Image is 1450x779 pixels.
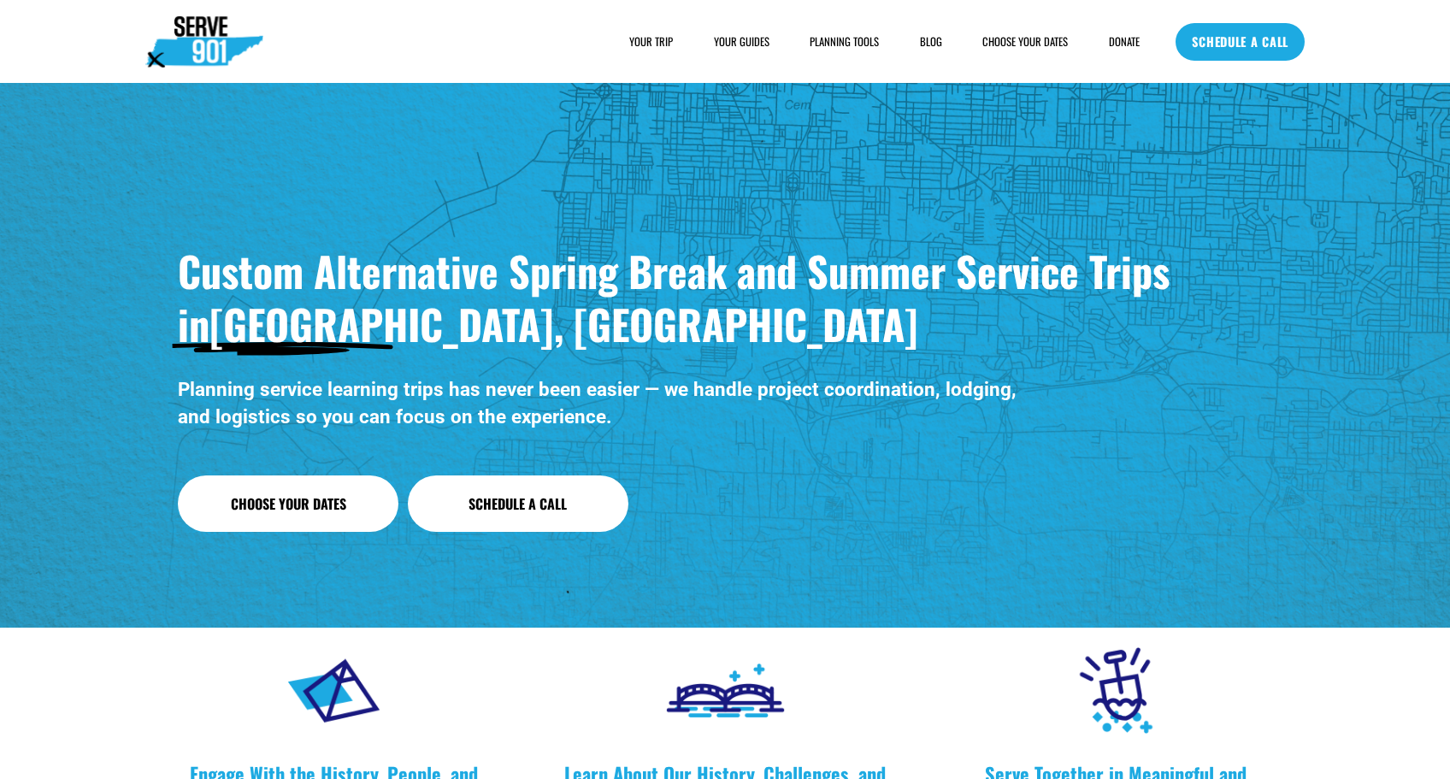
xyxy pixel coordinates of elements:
span: PLANNING TOOLS [810,34,879,50]
a: CHOOSE YOUR DATES [982,32,1068,50]
span: YOUR TRIP [629,34,673,50]
a: SCHEDULE A CALL [1176,23,1305,61]
a: BLOG [920,32,942,50]
a: Choose Your Dates [178,475,398,532]
strong: Planning service learning trips has never been easier — we handle project coordination, lodging, ... [178,378,1022,427]
a: DONATE [1109,32,1140,50]
strong: [GEOGRAPHIC_DATA], [GEOGRAPHIC_DATA] [209,293,918,354]
a: folder dropdown [629,32,673,50]
img: Serve901 [145,16,263,68]
strong: Custom Alternative Spring Break and Summer Service Trips in [178,240,1180,354]
a: Schedule a Call [408,475,628,532]
a: YOUR GUIDES [714,32,769,50]
a: folder dropdown [810,32,879,50]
